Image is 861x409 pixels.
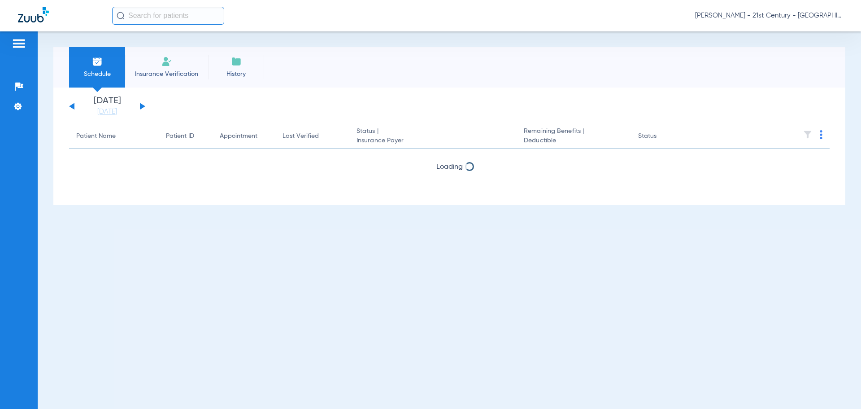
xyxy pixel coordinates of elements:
[76,132,152,141] div: Patient Name
[80,107,134,116] a: [DATE]
[220,132,257,141] div: Appointment
[631,124,691,149] th: Status
[436,163,463,171] span: Loading
[220,132,268,141] div: Appointment
[112,7,224,25] input: Search for patients
[132,70,201,79] span: Insurance Verification
[349,124,517,149] th: Status |
[92,56,103,67] img: Schedule
[517,124,631,149] th: Remaining Benefits |
[80,97,134,116] li: [DATE]
[12,38,26,49] img: hamburger-icon
[803,130,812,139] img: filter.svg
[166,132,205,141] div: Patient ID
[357,136,509,145] span: Insurance Payer
[76,70,118,79] span: Schedule
[161,56,172,67] img: Manual Insurance Verification
[695,11,843,20] span: [PERSON_NAME] - 21st Century - [GEOGRAPHIC_DATA]
[117,12,125,20] img: Search Icon
[524,136,623,145] span: Deductible
[283,132,319,141] div: Last Verified
[166,132,194,141] div: Patient ID
[820,130,822,139] img: group-dot-blue.svg
[76,132,116,141] div: Patient Name
[18,7,49,22] img: Zuub Logo
[215,70,257,79] span: History
[283,132,342,141] div: Last Verified
[231,56,242,67] img: History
